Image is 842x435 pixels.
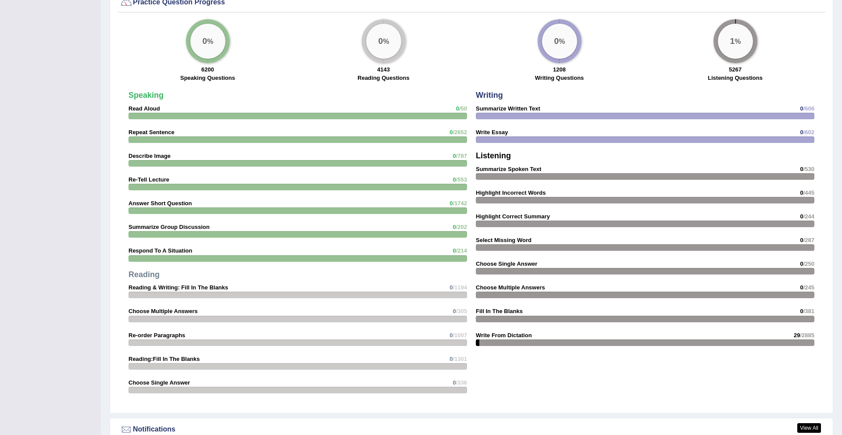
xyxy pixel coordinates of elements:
span: 0 [450,332,453,339]
strong: Fill In The Blanks [476,308,523,314]
span: 0 [450,129,453,135]
strong: Choose Multiple Answers [128,308,198,314]
strong: 1208 [553,66,566,73]
span: /1742 [453,200,467,207]
big: 0 [554,36,559,46]
span: /553 [456,176,467,183]
div: % [190,24,225,59]
span: 0 [800,308,803,314]
strong: Re-order Paragraphs [128,332,185,339]
div: % [366,24,401,59]
strong: 4143 [377,66,390,73]
span: 0 [800,166,803,172]
span: 0 [453,308,456,314]
strong: Reading:Fill In The Blanks [128,356,200,362]
span: /336 [456,379,467,386]
strong: Reading [128,270,160,279]
strong: Re-Tell Lecture [128,176,169,183]
strong: Write From Dictation [476,332,532,339]
strong: Writing [476,91,503,100]
span: 29 [794,332,800,339]
span: /244 [803,213,814,220]
strong: Highlight Correct Summary [476,213,550,220]
span: 0 [800,213,803,220]
strong: Choose Multiple Answers [476,284,545,291]
span: 0 [450,356,453,362]
strong: Choose Single Answer [128,379,190,386]
span: /202 [456,224,467,230]
span: 0 [453,153,456,159]
span: /787 [456,153,467,159]
strong: Summarize Group Discussion [128,224,210,230]
span: /50 [459,105,467,112]
span: 0 [450,200,453,207]
label: Speaking Questions [180,74,235,82]
strong: Listening [476,151,511,160]
label: Writing Questions [535,74,584,82]
strong: Choose Single Answer [476,260,537,267]
big: 0 [202,36,207,46]
div: % [542,24,577,59]
span: /305 [456,308,467,314]
span: /2885 [800,332,814,339]
span: /602 [803,129,814,135]
span: 0 [456,105,459,112]
strong: Summarize Written Text [476,105,540,112]
span: /287 [803,237,814,243]
span: 0 [800,284,803,291]
label: Reading Questions [357,74,409,82]
span: /381 [803,308,814,314]
span: 0 [800,129,803,135]
span: 0 [450,284,453,291]
strong: 5267 [729,66,742,73]
span: /1194 [453,284,467,291]
strong: Reading & Writing: Fill In The Blanks [128,284,228,291]
span: 0 [453,379,456,386]
strong: Describe Image [128,153,171,159]
big: 0 [378,36,383,46]
strong: 6200 [201,66,214,73]
span: /1301 [453,356,467,362]
span: 0 [800,105,803,112]
strong: Answer Short Question [128,200,192,207]
span: 0 [453,176,456,183]
span: /606 [803,105,814,112]
strong: Write Essay [476,129,508,135]
a: View All [797,423,821,433]
span: 0 [453,224,456,230]
strong: Repeat Sentence [128,129,175,135]
strong: Select Missing Word [476,237,532,243]
span: /530 [803,166,814,172]
big: 1 [730,36,735,46]
strong: Respond To A Situation [128,247,192,254]
span: 0 [800,260,803,267]
div: % [718,24,753,59]
span: /445 [803,189,814,196]
strong: Highlight Incorrect Words [476,189,546,196]
span: /2652 [453,129,467,135]
strong: Summarize Spoken Text [476,166,541,172]
strong: Speaking [128,91,164,100]
label: Listening Questions [708,74,763,82]
span: 0 [800,237,803,243]
span: 0 [800,189,803,196]
strong: Read Aloud [128,105,160,112]
span: /1007 [453,332,467,339]
span: 0 [453,247,456,254]
span: /214 [456,247,467,254]
span: /245 [803,284,814,291]
span: /250 [803,260,814,267]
